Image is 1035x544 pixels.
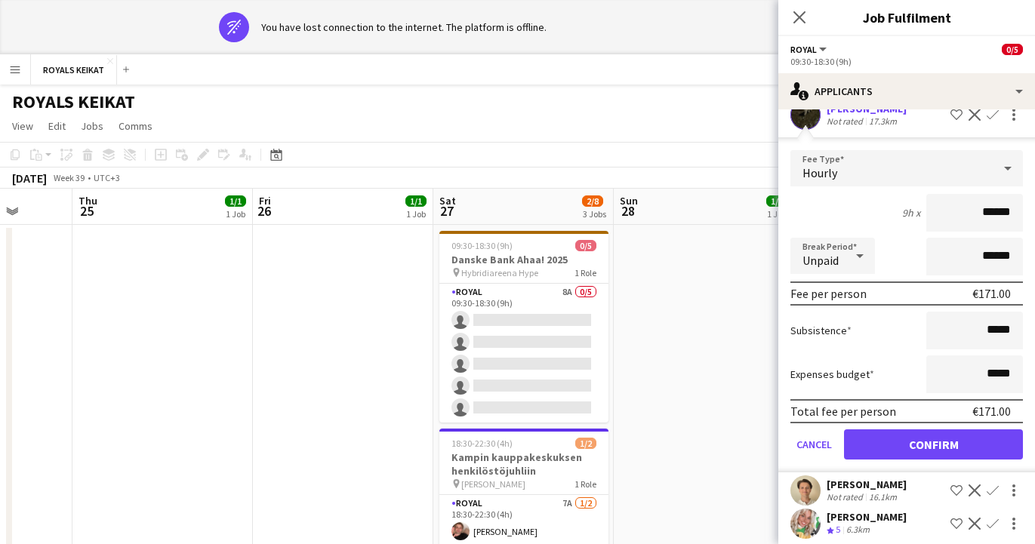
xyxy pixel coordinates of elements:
a: View [6,116,39,136]
div: €171.00 [972,404,1011,419]
div: Not rated [827,115,866,127]
div: Fee per person [790,286,867,301]
span: 5 [836,524,840,535]
button: Cancel [790,429,838,459]
button: Royal [790,44,829,55]
span: 18:30-22:30 (4h) [451,438,513,449]
span: Edit [48,119,66,133]
span: Unpaid [802,253,839,268]
span: Thu [79,194,97,207]
h3: Danske Bank Ahaa! 2025 [439,253,608,266]
span: Week 39 [50,172,88,183]
span: 1 Role [574,267,596,278]
span: Royal [790,44,817,55]
span: 0/5 [575,240,596,251]
span: 28 [618,202,638,220]
label: Expenses budget [790,367,874,381]
div: €171.00 [972,286,1011,301]
div: [PERSON_NAME] [827,478,907,491]
span: Sat [439,194,456,207]
div: 17.3km [866,115,900,127]
div: Total fee per person [790,404,896,419]
a: Comms [112,116,159,136]
a: Edit [42,116,72,136]
span: 1 Role [574,478,596,490]
span: 0/5 [1002,44,1023,55]
span: Jobs [81,119,103,133]
span: 2/8 [582,195,603,207]
app-card-role: Royal8A0/509:30-18:30 (9h) [439,284,608,423]
span: [PERSON_NAME] [461,478,525,490]
span: 1/2 [575,438,596,449]
h3: Job Fulfilment [778,8,1035,27]
span: Sun [620,194,638,207]
div: 1 Job [406,208,426,220]
div: 3 Jobs [583,208,606,220]
h3: Kampin kauppakeskuksen henkilöstöjuhliin [439,450,608,478]
label: Subsistence [790,324,852,337]
h1: ROYALS KEIKAT [12,91,135,113]
span: 1/1 [766,195,787,207]
button: ROYALS KEIKAT [31,55,117,85]
div: 6.3km [843,524,873,536]
span: 09:30-18:30 (9h) [451,240,513,251]
span: Hybridiareena Hype [461,267,538,278]
div: 1 Job [767,208,787,220]
span: View [12,119,33,133]
span: 26 [257,202,271,220]
div: 9h x [902,206,920,220]
span: Fri [259,194,271,207]
div: [PERSON_NAME] [827,102,907,115]
span: 1/1 [405,195,427,207]
span: 27 [437,202,456,220]
span: 1/1 [225,195,246,207]
span: Hourly [802,165,837,180]
span: Comms [119,119,152,133]
div: 16.1km [866,491,900,503]
app-job-card: 09:30-18:30 (9h)0/5Danske Bank Ahaa! 2025 Hybridiareena Hype1 RoleRoyal8A0/509:30-18:30 (9h) [439,231,608,423]
div: [PERSON_NAME] [827,510,907,524]
div: [DATE] [12,171,47,186]
div: Not rated [827,491,866,503]
div: Applicants [778,73,1035,109]
div: You have lost connection to the internet. The platform is offline. [261,20,547,34]
div: 09:30-18:30 (9h) [790,56,1023,67]
a: Jobs [75,116,109,136]
span: 25 [76,202,97,220]
button: Confirm [844,429,1023,459]
div: 1 Job [226,208,245,220]
div: UTC+3 [94,172,120,183]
